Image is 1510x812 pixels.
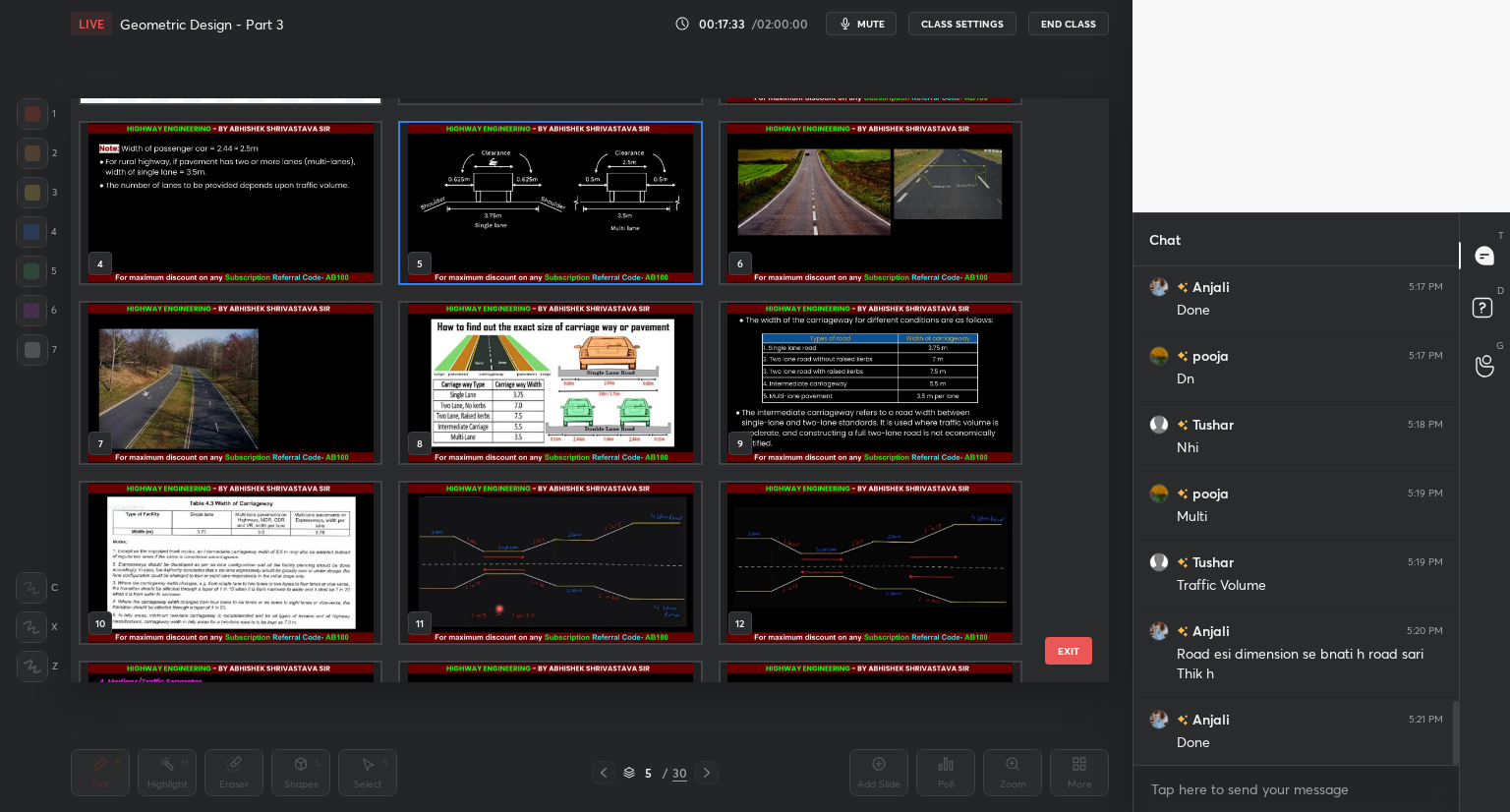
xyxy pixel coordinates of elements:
[639,767,659,779] div: 5
[1149,621,1169,641] img: f1124f5110f047a9b143534817469acb.jpg
[400,483,700,643] img: 1759836845LGQ1YA.pdf
[1189,620,1230,641] h6: Anjali
[81,303,380,463] img: 1759836845LGQ1YA.pdf
[1177,733,1443,753] div: Done
[1177,557,1189,568] img: no-rating-badge.077c3623.svg
[1177,645,1443,665] div: Road esi dimension se bnati h road sari
[1028,12,1109,35] button: End Class
[1149,484,1169,503] img: ac5859e3cd1242c1a5535bf8004781c0.jpg
[81,483,380,643] img: 1759836845LGQ1YA.pdf
[1189,276,1230,297] h6: Anjali
[672,764,687,782] div: 30
[1149,710,1169,729] img: f1124f5110f047a9b143534817469acb.jpg
[908,12,1016,35] button: CLASS SETTINGS
[16,295,57,326] div: 6
[16,611,58,643] div: X
[1407,625,1443,637] div: 5:20 PM
[826,12,897,35] button: mute
[1149,277,1169,297] img: f1124f5110f047a9b143534817469acb.jpg
[1189,345,1229,366] h6: pooja
[17,651,58,682] div: Z
[1177,665,1443,684] div: Thik h
[1189,551,1234,572] h6: Tushar
[721,483,1020,643] img: 1759836845LGQ1YA.pdf
[81,123,380,283] img: 1759836845LGQ1YA.pdf
[16,572,58,604] div: C
[1408,556,1443,568] div: 5:19 PM
[1149,552,1169,572] img: default.png
[1497,283,1504,298] p: D
[1189,709,1230,729] h6: Anjali
[1177,576,1443,596] div: Traffic Volume
[721,303,1020,463] img: 1759836845LGQ1YA.pdf
[17,334,57,366] div: 7
[17,138,57,169] div: 2
[1496,338,1504,353] p: G
[1133,213,1196,265] p: Chat
[721,123,1020,283] img: 1759836845LGQ1YA.pdf
[71,12,112,35] div: LIVE
[1177,370,1443,389] div: Dn
[1409,714,1443,725] div: 5:21 PM
[1177,489,1189,499] img: no-rating-badge.077c3623.svg
[17,98,56,130] div: 1
[1045,637,1092,665] button: EXIT
[1177,507,1443,527] div: Multi
[1408,488,1443,499] div: 5:19 PM
[400,123,700,283] img: 1759836845LGQ1YA.pdf
[1133,266,1459,766] div: grid
[1498,228,1504,243] p: T
[663,767,668,779] div: /
[1409,281,1443,293] div: 5:17 PM
[1177,351,1189,362] img: no-rating-badge.077c3623.svg
[1189,414,1234,435] h6: Tushar
[16,256,57,287] div: 5
[1177,420,1189,431] img: no-rating-badge.077c3623.svg
[16,216,57,248] div: 4
[1177,301,1443,320] div: Done
[1189,483,1229,503] h6: pooja
[1177,626,1189,637] img: no-rating-badge.077c3623.svg
[400,303,700,463] img: 1759836845LGQ1YA.pdf
[1149,415,1169,435] img: default.png
[1177,438,1443,458] div: Nhi
[1408,419,1443,431] div: 5:18 PM
[857,17,885,30] span: mute
[1149,346,1169,366] img: ac5859e3cd1242c1a5535bf8004781c0.jpg
[17,177,57,208] div: 3
[71,98,1074,682] div: grid
[1409,350,1443,362] div: 5:17 PM
[120,15,283,33] h4: Geometric Design - Part 3
[1177,715,1189,725] img: no-rating-badge.077c3623.svg
[1177,282,1189,293] img: no-rating-badge.077c3623.svg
